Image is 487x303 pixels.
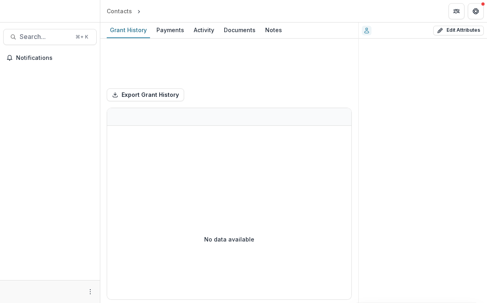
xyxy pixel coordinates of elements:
a: Documents [221,23,259,38]
button: Partners [448,3,465,19]
span: Search... [20,33,71,41]
div: Notes [262,24,285,36]
div: Payments [153,24,187,36]
a: Payments [153,23,187,38]
span: Notifications [16,55,93,61]
div: Grant History [107,24,150,36]
a: Grant History [107,23,150,38]
button: Get Help [468,3,484,19]
a: Contacts [103,5,135,17]
button: Edit Attributes [433,26,484,35]
div: Contacts [107,7,132,15]
div: Activity [191,24,217,36]
button: More [85,287,95,297]
nav: breadcrumb [103,5,177,17]
button: Export Grant History [107,88,184,101]
button: Search... [3,29,97,45]
p: No data available [204,235,254,244]
button: Notifications [3,51,97,64]
div: Documents [221,24,259,36]
div: ⌘ + K [74,33,90,41]
a: Notes [262,23,285,38]
a: Activity [191,23,217,38]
